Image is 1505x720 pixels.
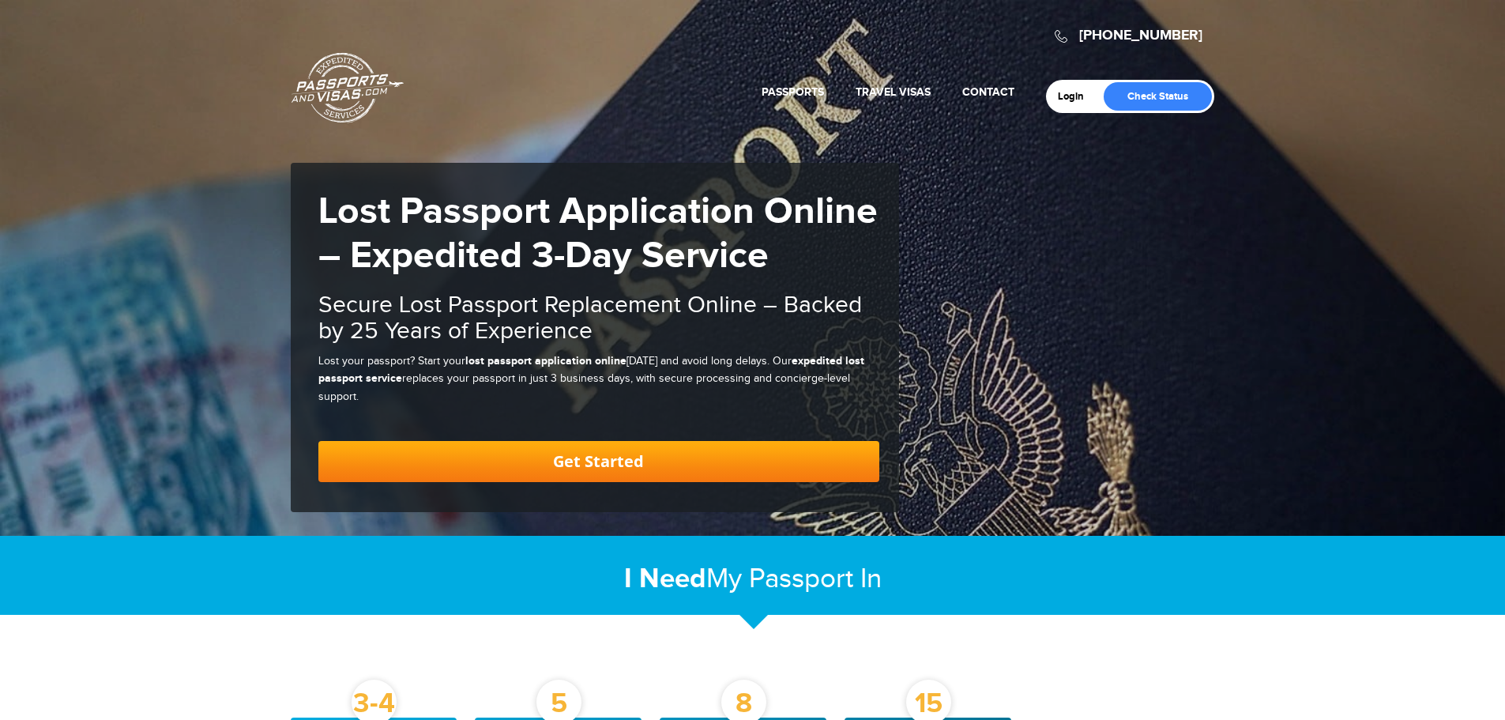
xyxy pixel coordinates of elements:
a: Travel Visas [856,85,931,99]
p: Lost your passport? Start your [DATE] and avoid long delays. Our replaces your passport in just 3... [318,352,879,405]
h2: My [291,562,1215,596]
a: [PHONE_NUMBER] [1079,27,1202,44]
strong: lost passport application online [465,354,626,368]
strong: Lost Passport Application Online – Expedited 3-Day Service [318,189,878,279]
a: Passports & [DOMAIN_NAME] [292,52,404,123]
strong: I Need [624,562,706,596]
a: Contact [962,85,1014,99]
a: Login [1058,90,1095,103]
span: Passport In [749,563,882,595]
a: Get Started [318,441,879,482]
h2: Secure Lost Passport Replacement Online – Backed by 25 Years of Experience [318,292,879,345]
a: Check Status [1104,82,1212,111]
a: Passports [762,85,824,99]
